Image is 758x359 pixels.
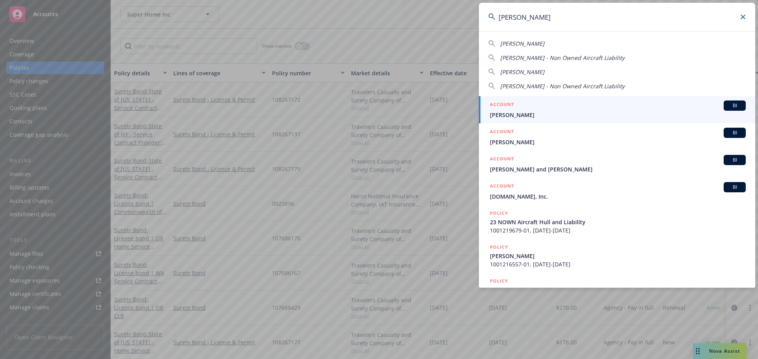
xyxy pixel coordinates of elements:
[490,243,508,251] h5: POLICY
[727,129,743,136] span: BI
[490,209,508,217] h5: POLICY
[490,182,514,192] h5: ACCOUNT
[490,138,746,146] span: [PERSON_NAME]
[490,218,746,226] span: 23 NOWN Aircraft Hull and Liability
[479,96,755,123] a: ACCOUNTBI[PERSON_NAME]
[727,102,743,109] span: BI
[490,111,746,119] span: [PERSON_NAME]
[490,226,746,234] span: 1001219679-01, [DATE]-[DATE]
[490,100,514,110] h5: ACCOUNT
[490,260,746,268] span: 1001216557-01, [DATE]-[DATE]
[490,155,514,164] h5: ACCOUNT
[500,40,544,47] span: [PERSON_NAME]
[490,277,508,285] h5: POLICY
[500,68,544,76] span: [PERSON_NAME]
[500,54,625,61] span: [PERSON_NAME] - Non Owned Aircraft Liability
[479,151,755,178] a: ACCOUNTBI[PERSON_NAME] and [PERSON_NAME]
[479,123,755,151] a: ACCOUNTBI[PERSON_NAME]
[479,178,755,205] a: ACCOUNTBI[DOMAIN_NAME], Inc.
[727,156,743,164] span: BI
[490,252,746,260] span: [PERSON_NAME]
[479,273,755,307] a: POLICY[PERSON_NAME]
[479,205,755,239] a: POLICY23 NOWN Aircraft Hull and Liability1001219679-01, [DATE]-[DATE]
[727,184,743,191] span: BI
[490,128,514,137] h5: ACCOUNT
[490,286,746,294] span: [PERSON_NAME]
[479,3,755,31] input: Search...
[479,239,755,273] a: POLICY[PERSON_NAME]1001216557-01, [DATE]-[DATE]
[500,82,625,90] span: [PERSON_NAME] - Non Owned Aircraft Liability
[490,192,746,201] span: [DOMAIN_NAME], Inc.
[490,165,746,173] span: [PERSON_NAME] and [PERSON_NAME]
